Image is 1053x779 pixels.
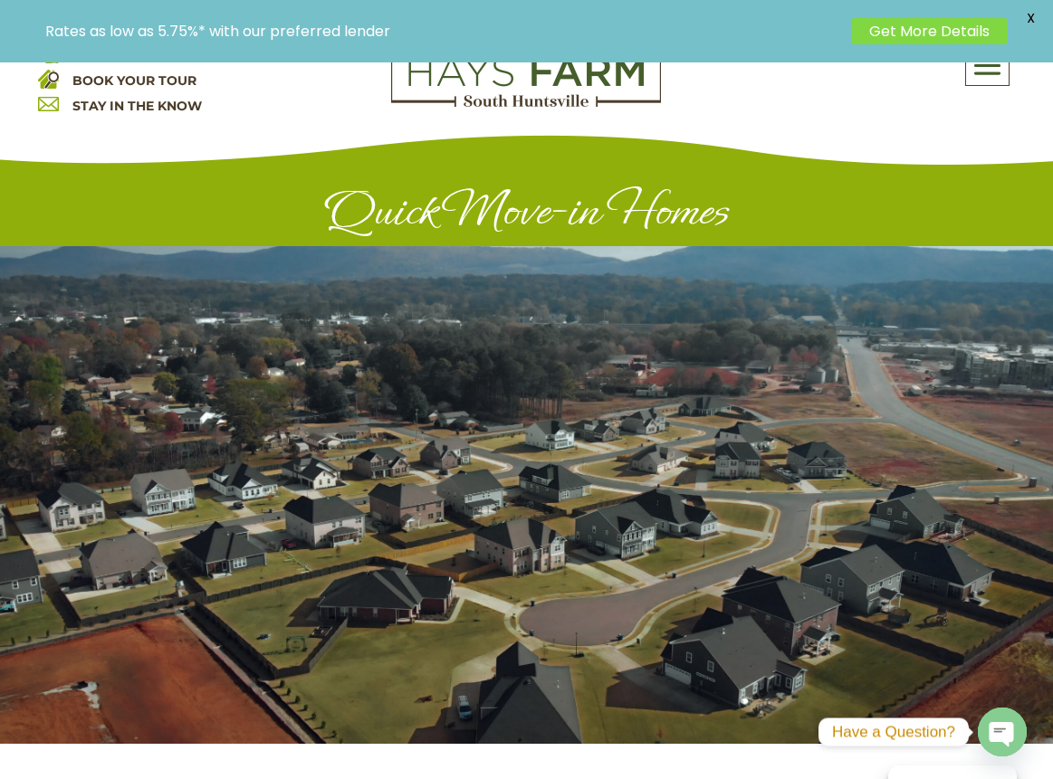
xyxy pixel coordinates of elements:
a: STAY IN THE KNOW [72,98,202,114]
a: BOOK YOUR TOUR [72,72,196,89]
span: X [1017,5,1044,32]
h1: Quick Move-in Homes [105,184,947,246]
p: Rates as low as 5.75%* with our preferred lender [45,23,842,40]
img: Logo [391,43,661,108]
a: hays farm homes huntsville development [391,95,661,111]
a: Get More Details [851,18,1008,44]
img: book your home tour [38,68,59,89]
